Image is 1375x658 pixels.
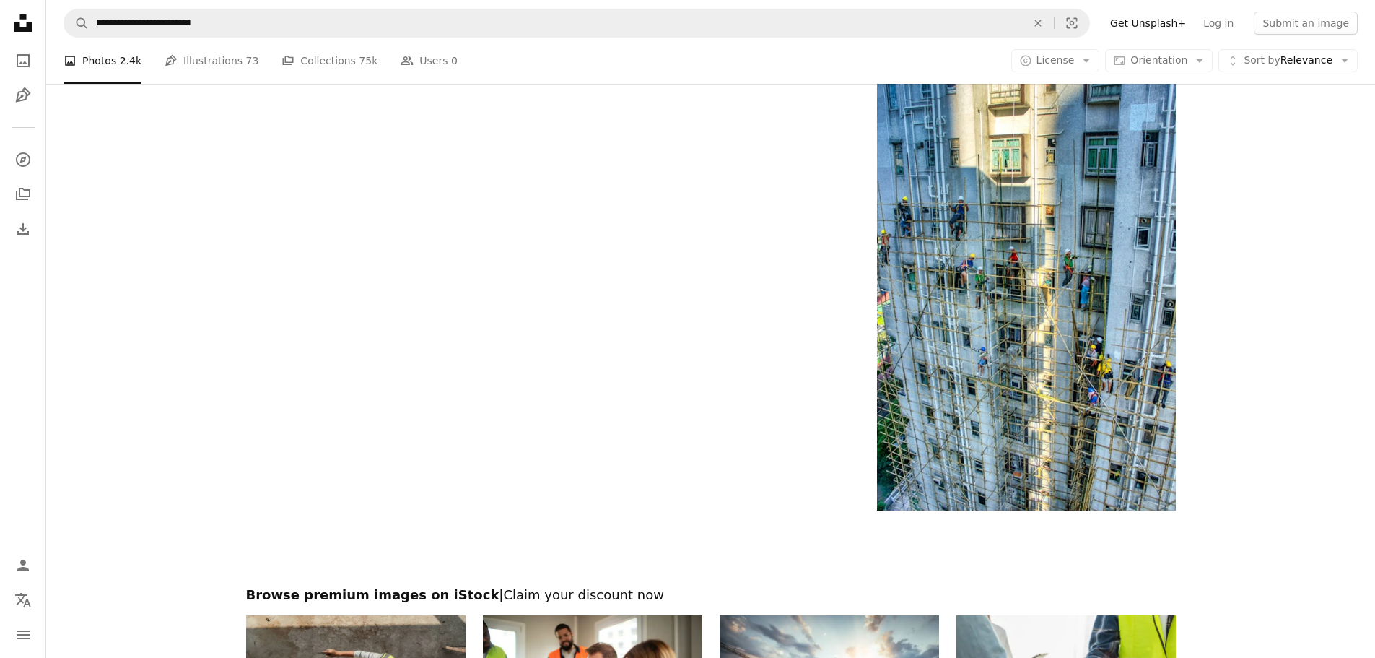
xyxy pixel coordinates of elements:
button: Clear [1022,9,1054,37]
button: License [1011,49,1100,72]
form: Find visuals sitewide [64,9,1090,38]
button: Sort byRelevance [1218,49,1358,72]
a: Collections [9,180,38,209]
a: Photos [9,46,38,75]
a: Log in / Sign up [9,551,38,580]
a: Get Unsplash+ [1101,12,1195,35]
span: | Claim your discount now [499,587,664,602]
button: Visual search [1055,9,1089,37]
a: Illustrations 73 [165,38,258,84]
a: Explore [9,145,38,174]
span: 73 [246,53,259,69]
a: Collections 75k [281,38,377,84]
button: Orientation [1105,49,1213,72]
button: Language [9,586,38,615]
a: Home — Unsplash [9,9,38,40]
button: Submit an image [1254,12,1358,35]
a: Download History [9,215,38,243]
span: License [1036,54,1075,66]
span: Relevance [1244,53,1332,68]
button: Search Unsplash [64,9,89,37]
a: Illustrations [9,81,38,110]
a: A group of people climbing up the side of a tall building [877,280,1175,293]
img: A group of people climbing up the side of a tall building [877,63,1175,511]
span: 75k [359,53,377,69]
a: Users 0 [401,38,458,84]
span: Orientation [1130,54,1187,66]
span: Sort by [1244,54,1280,66]
h2: Browse premium images on iStock [246,586,1176,604]
span: 0 [451,53,458,69]
a: Log in [1195,12,1242,35]
button: Menu [9,620,38,649]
